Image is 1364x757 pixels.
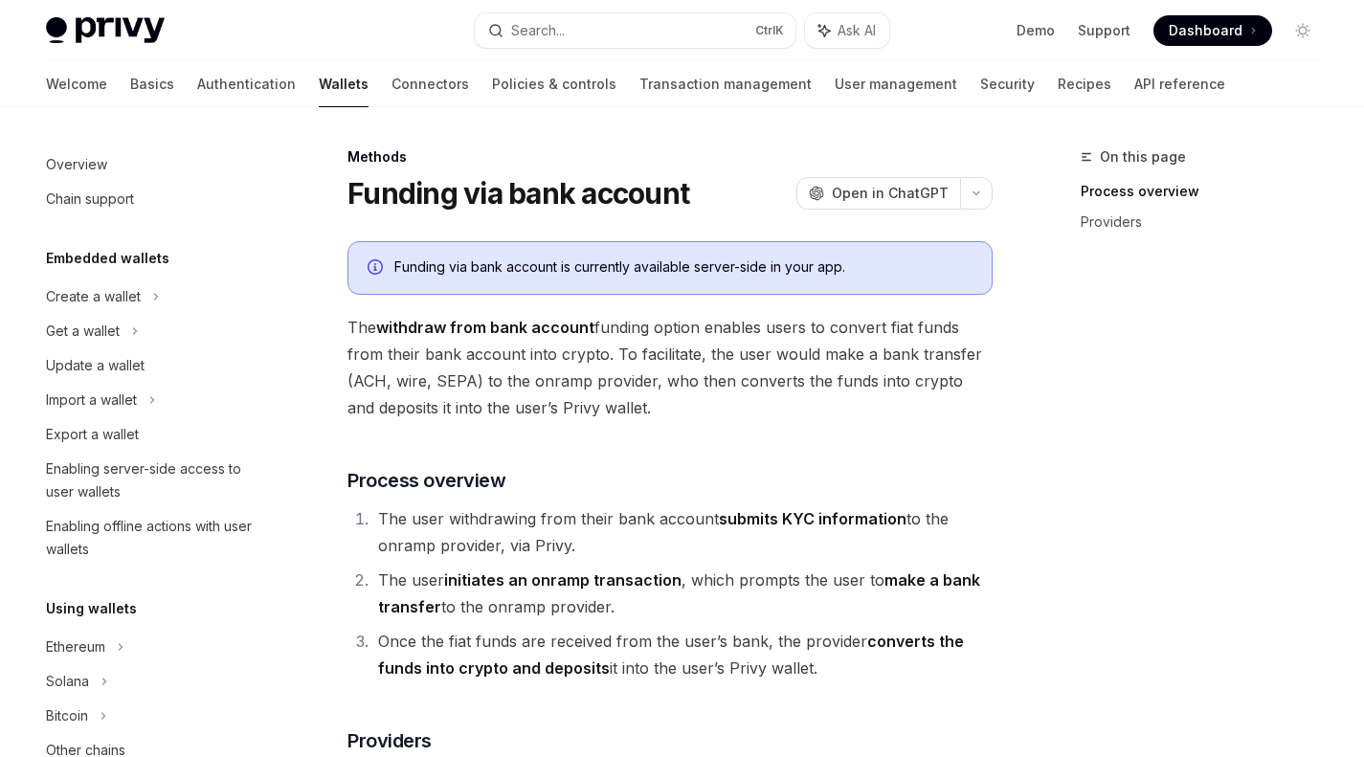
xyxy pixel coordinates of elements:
[31,417,276,452] a: Export a wallet
[46,704,88,727] div: Bitcoin
[46,515,264,561] div: Enabling offline actions with user wallets
[376,318,594,337] strong: withdraw from bank account
[1058,61,1111,107] a: Recipes
[46,457,264,503] div: Enabling server-side access to user wallets
[46,320,120,343] div: Get a wallet
[368,259,387,278] svg: Info
[1134,61,1225,107] a: API reference
[796,177,960,210] button: Open in ChatGPT
[46,285,141,308] div: Create a wallet
[347,176,689,211] h1: Funding via bank account
[372,628,993,681] li: Once the fiat funds are received from the user’s bank, the provider it into the user’s Privy wallet.
[31,509,276,567] a: Enabling offline actions with user wallets
[46,389,137,412] div: Import a wallet
[347,467,505,494] span: Process overview
[46,61,107,107] a: Welcome
[372,505,993,559] li: The user withdrawing from their bank account to the onramp provider, via Privy.
[838,21,876,40] span: Ask AI
[372,567,993,620] li: The user , which prompts the user to to the onramp provider.
[46,670,89,693] div: Solana
[130,61,174,107] a: Basics
[46,423,139,446] div: Export a wallet
[31,348,276,383] a: Update a wallet
[347,314,993,421] span: The funding option enables users to convert fiat funds from their bank account into crypto. To fa...
[1017,21,1055,40] a: Demo
[319,61,369,107] a: Wallets
[492,61,616,107] a: Policies & controls
[46,188,134,211] div: Chain support
[980,61,1035,107] a: Security
[1081,176,1333,207] a: Process overview
[1287,15,1318,46] button: Toggle dark mode
[511,19,565,42] div: Search...
[46,354,145,377] div: Update a wallet
[1081,207,1333,237] a: Providers
[805,13,889,48] button: Ask AI
[31,182,276,216] a: Chain support
[1169,21,1242,40] span: Dashboard
[444,570,682,590] strong: initiates an onramp transaction
[31,147,276,182] a: Overview
[197,61,296,107] a: Authentication
[391,61,469,107] a: Connectors
[46,635,105,658] div: Ethereum
[755,23,784,38] span: Ctrl K
[46,597,137,620] h5: Using wallets
[1153,15,1272,46] a: Dashboard
[1078,21,1130,40] a: Support
[639,61,812,107] a: Transaction management
[719,509,906,528] strong: submits KYC information
[347,727,432,754] span: Providers
[475,13,794,48] button: Search...CtrlK
[832,184,949,203] span: Open in ChatGPT
[1100,145,1186,168] span: On this page
[31,452,276,509] a: Enabling server-side access to user wallets
[46,247,169,270] h5: Embedded wallets
[347,147,993,167] div: Methods
[835,61,957,107] a: User management
[394,257,973,278] div: Funding via bank account is currently available server-side in your app.
[46,17,165,44] img: light logo
[46,153,107,176] div: Overview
